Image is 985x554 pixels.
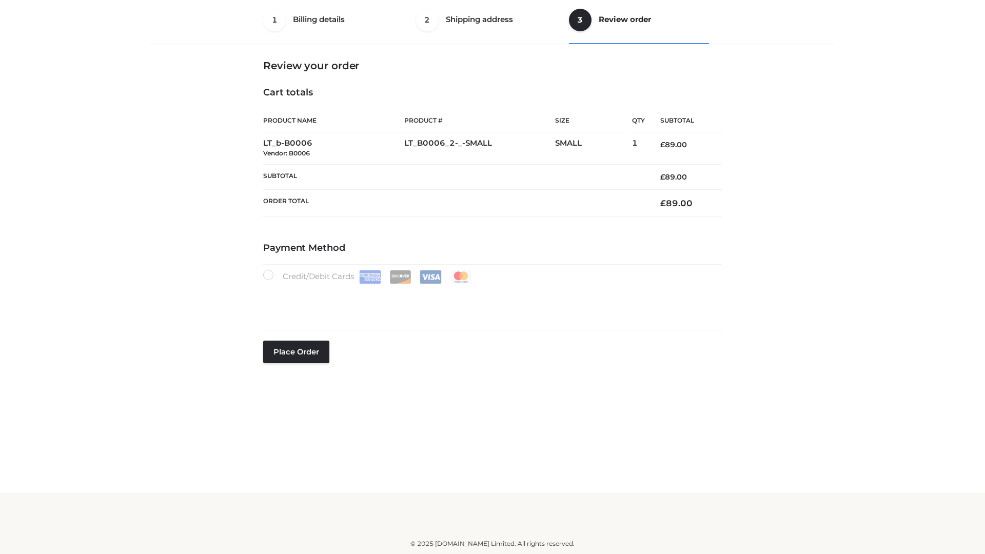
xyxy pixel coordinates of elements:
span: £ [660,172,665,182]
small: Vendor: B0006 [263,149,310,157]
th: Product # [404,109,555,132]
td: LT_B0006_2-_-SMALL [404,132,555,165]
h4: Payment Method [263,243,722,254]
th: Subtotal [263,164,645,189]
img: Visa [420,270,442,284]
h3: Review your order [263,60,722,72]
bdi: 89.00 [660,198,693,208]
bdi: 89.00 [660,172,687,182]
img: Discover [389,270,411,284]
th: Product Name [263,109,404,132]
th: Subtotal [645,109,722,132]
td: 1 [632,132,645,165]
button: Place order [263,341,329,363]
th: Order Total [263,190,645,217]
label: Credit/Debit Cards [263,270,473,284]
h4: Cart totals [263,87,722,98]
th: Qty [632,109,645,132]
span: £ [660,198,666,208]
td: LT_b-B0006 [263,132,404,165]
img: Amex [359,270,381,284]
iframe: Secure payment input frame [261,282,720,319]
th: Size [555,109,627,132]
img: Mastercard [450,270,472,284]
div: © 2025 [DOMAIN_NAME] Limited. All rights reserved. [152,539,833,549]
span: £ [660,140,665,149]
bdi: 89.00 [660,140,687,149]
td: SMALL [555,132,632,165]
